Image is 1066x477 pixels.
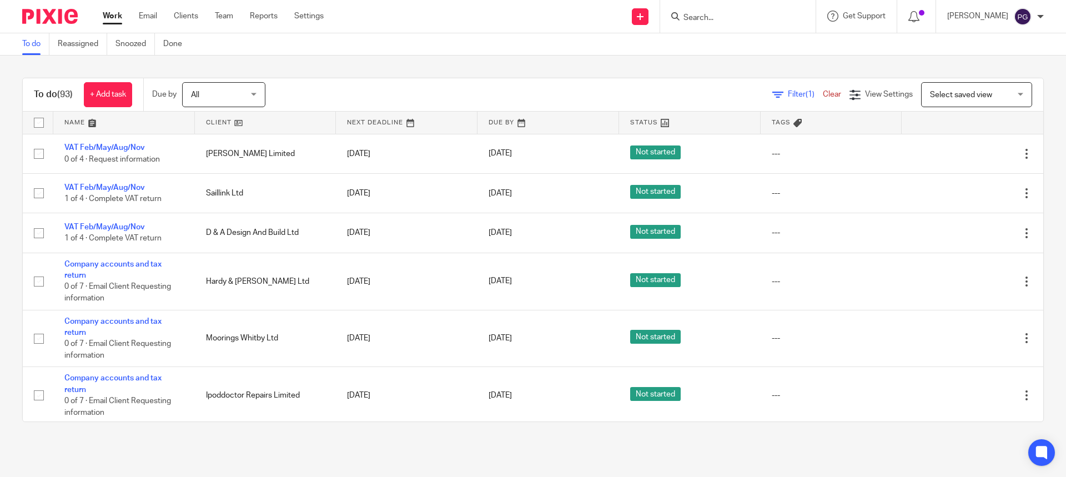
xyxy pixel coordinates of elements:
td: Moorings Whitby Ltd [195,310,336,367]
td: [DATE] [336,253,477,310]
div: --- [772,188,891,199]
div: --- [772,148,891,159]
span: Not started [630,225,681,239]
a: Company accounts and tax return [64,318,162,337]
span: [DATE] [489,334,512,342]
td: Ipoddoctor Repairs Limited [195,367,336,424]
h1: To do [34,89,73,101]
a: VAT Feb/May/Aug/Nov [64,184,145,192]
a: Settings [294,11,324,22]
span: Tags [772,119,791,125]
td: Hardy & [PERSON_NAME] Ltd [195,253,336,310]
a: Clients [174,11,198,22]
span: Not started [630,273,681,287]
span: (1) [806,91,814,98]
p: Due by [152,89,177,100]
a: Team [215,11,233,22]
span: Not started [630,145,681,159]
td: Saillink Ltd [195,173,336,213]
td: D & A Design And Build Ltd [195,213,336,253]
a: + Add task [84,82,132,107]
span: [DATE] [489,229,512,237]
span: (93) [57,90,73,99]
span: [DATE] [489,150,512,158]
input: Search [682,13,782,23]
a: Reassigned [58,33,107,55]
span: Filter [788,91,823,98]
span: [DATE] [489,278,512,285]
a: To do [22,33,49,55]
span: 0 of 7 · Email Client Requesting information [64,340,171,359]
td: [DATE] [336,134,477,173]
span: View Settings [865,91,913,98]
a: Done [163,33,190,55]
td: [PERSON_NAME] Limited [195,134,336,173]
span: All [191,91,199,99]
a: Clear [823,91,841,98]
img: Pixie [22,9,78,24]
span: 1 of 4 · Complete VAT return [64,195,162,203]
div: --- [772,390,891,401]
div: --- [772,333,891,344]
span: Not started [630,387,681,401]
td: [DATE] [336,173,477,213]
span: 0 of 7 · Email Client Requesting information [64,397,171,416]
span: Get Support [843,12,886,20]
a: Company accounts and tax return [64,374,162,393]
span: Select saved view [930,91,992,99]
td: [DATE] [336,310,477,367]
span: 0 of 7 · Email Client Requesting information [64,283,171,303]
span: 0 of 4 · Request information [64,155,160,163]
a: Email [139,11,157,22]
a: VAT Feb/May/Aug/Nov [64,223,145,231]
a: Work [103,11,122,22]
a: Snoozed [115,33,155,55]
span: Not started [630,330,681,344]
span: [DATE] [489,391,512,399]
p: [PERSON_NAME] [947,11,1008,22]
span: [DATE] [489,189,512,197]
img: svg%3E [1014,8,1032,26]
div: --- [772,276,891,287]
a: Company accounts and tax return [64,260,162,279]
span: 1 of 4 · Complete VAT return [64,235,162,243]
td: [DATE] [336,213,477,253]
a: Reports [250,11,278,22]
a: VAT Feb/May/Aug/Nov [64,144,145,152]
div: --- [772,227,891,238]
td: [DATE] [336,367,477,424]
span: Not started [630,185,681,199]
